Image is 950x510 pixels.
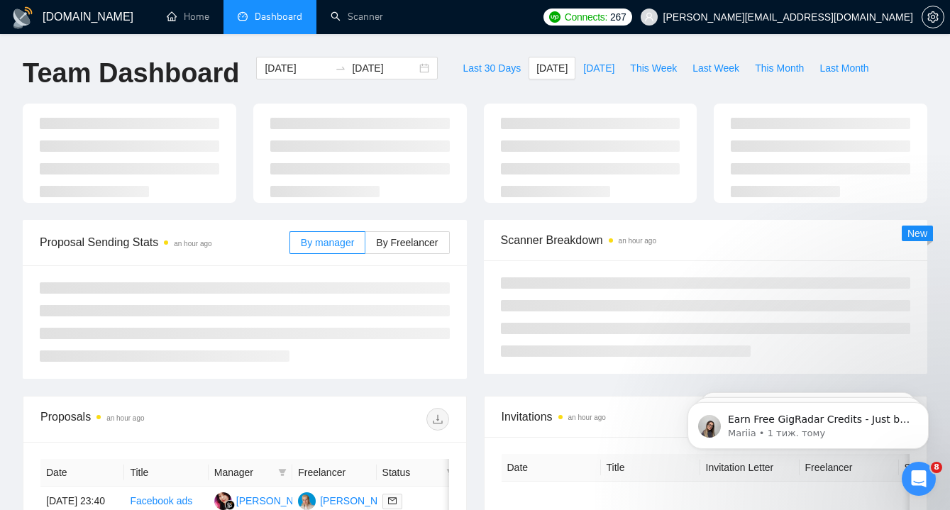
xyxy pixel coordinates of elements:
[236,493,318,509] div: [PERSON_NAME]
[388,497,397,505] span: mail
[502,408,910,426] span: Invitations
[575,57,622,79] button: [DATE]
[692,60,739,76] span: Last Week
[331,11,383,23] a: searchScanner
[747,57,812,79] button: This Month
[352,60,416,76] input: End date
[630,60,677,76] span: This Week
[130,495,192,506] a: Facebook ads
[549,11,560,23] img: upwork-logo.png
[931,462,942,473] span: 8
[501,231,911,249] span: Scanner Breakdown
[922,11,944,23] span: setting
[902,462,936,496] iframe: Intercom live chat
[238,11,248,21] span: dashboard
[167,11,209,23] a: homeHome
[225,500,235,510] img: gigradar-bm.png
[124,459,208,487] th: Title
[214,494,318,506] a: NK[PERSON_NAME]
[666,372,950,472] iframe: Intercom notifications повідомлення
[292,459,376,487] th: Freelancer
[335,62,346,74] span: swap-right
[819,60,868,76] span: Last Month
[502,454,601,482] th: Date
[335,62,346,74] span: to
[455,57,529,79] button: Last 30 Days
[209,459,292,487] th: Manager
[265,60,329,76] input: Start date
[278,468,287,477] span: filter
[644,12,654,22] span: user
[11,6,34,29] img: logo
[601,454,700,482] th: Title
[40,233,289,251] span: Proposal Sending Stats
[376,237,438,248] span: By Freelancer
[174,240,211,248] time: an hour ago
[255,11,302,23] span: Dashboard
[907,228,927,239] span: New
[214,465,272,480] span: Manager
[529,57,575,79] button: [DATE]
[463,60,521,76] span: Last 30 Days
[214,492,232,510] img: NK
[320,493,402,509] div: [PERSON_NAME]
[922,11,944,23] a: setting
[583,60,614,76] span: [DATE]
[298,494,402,506] a: AS[PERSON_NAME]
[106,414,144,422] time: an hour ago
[23,57,239,90] h1: Team Dashboard
[275,462,289,483] span: filter
[40,408,245,431] div: Proposals
[565,9,607,25] span: Connects:
[812,57,876,79] button: Last Month
[619,237,656,245] time: an hour ago
[446,468,455,477] span: filter
[382,465,441,480] span: Status
[40,459,124,487] th: Date
[443,462,458,483] span: filter
[755,60,804,76] span: This Month
[536,60,568,76] span: [DATE]
[301,237,354,248] span: By manager
[922,6,944,28] button: setting
[622,57,685,79] button: This Week
[685,57,747,79] button: Last Week
[568,414,606,421] time: an hour ago
[610,9,626,25] span: 267
[298,492,316,510] img: AS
